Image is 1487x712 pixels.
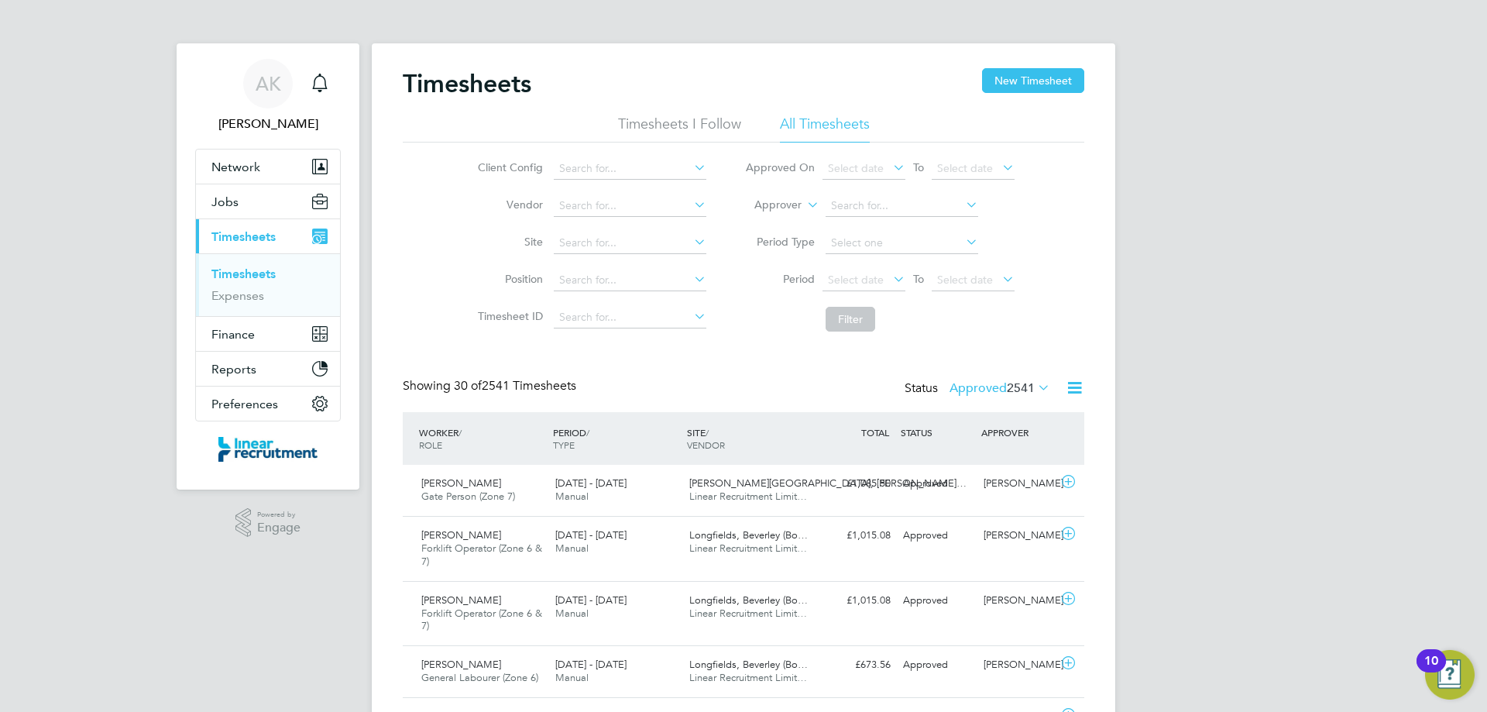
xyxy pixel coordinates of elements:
div: Showing [403,378,579,394]
button: Network [196,150,340,184]
span: / [706,426,709,439]
span: Select date [828,161,884,175]
span: Jobs [211,194,239,209]
a: AK[PERSON_NAME] [195,59,341,133]
div: £1,015.08 [816,588,897,614]
div: 10 [1424,661,1438,681]
span: To [908,269,929,289]
span: TYPE [553,439,575,451]
div: SITE [683,418,817,459]
span: Finance [211,327,255,342]
span: Longfields, Beverley (Bo… [689,593,808,607]
div: Timesheets [196,253,340,316]
div: Approved [897,588,977,614]
button: Finance [196,317,340,351]
span: 2541 [1007,380,1035,396]
button: New Timesheet [982,68,1084,93]
span: [PERSON_NAME][GEOGRAPHIC_DATA], [PERSON_NAME]… [689,476,967,490]
input: Search for... [554,158,706,180]
input: Search for... [554,232,706,254]
li: Timesheets I Follow [618,115,741,143]
span: / [586,426,589,439]
span: Network [211,160,260,174]
span: Manual [555,671,589,684]
span: Manual [555,607,589,620]
span: [PERSON_NAME] [421,476,501,490]
a: Timesheets [211,267,276,281]
div: Status [905,378,1053,400]
input: Search for... [554,270,706,291]
div: PERIOD [549,418,683,459]
span: VENDOR [687,439,725,451]
span: Select date [937,161,993,175]
button: Reports [196,352,340,386]
div: [PERSON_NAME] [977,523,1058,549]
span: General Labourer (Zone 6) [421,671,538,684]
span: AK [256,74,281,94]
button: Filter [826,307,875,332]
div: £1,085.50 [816,471,897,497]
span: Select date [937,273,993,287]
span: ROLE [419,439,442,451]
span: Select date [828,273,884,287]
span: Forklift Operator (Zone 6 & 7) [421,542,542,568]
button: Jobs [196,184,340,218]
span: Longfields, Beverley (Bo… [689,658,808,671]
span: Gate Person (Zone 7) [421,490,515,503]
div: STATUS [897,418,977,446]
div: £673.56 [816,652,897,678]
span: [DATE] - [DATE] [555,476,627,490]
span: [PERSON_NAME] [421,528,501,542]
span: Powered by [257,508,300,521]
span: [DATE] - [DATE] [555,593,627,607]
span: Reports [211,362,256,377]
li: All Timesheets [780,115,870,143]
span: Linear Recruitment Limit… [689,490,807,503]
label: Period Type [745,235,815,249]
div: [PERSON_NAME] [977,652,1058,678]
div: £1,015.08 [816,523,897,549]
span: Manual [555,542,589,555]
nav: Main navigation [177,43,359,490]
input: Select one [826,232,978,254]
span: Forklift Operator (Zone 6 & 7) [421,607,542,633]
div: Approved [897,652,977,678]
input: Search for... [554,195,706,217]
a: Expenses [211,288,264,303]
span: 30 of [454,378,482,394]
label: Approver [732,198,802,213]
label: Period [745,272,815,286]
button: Open Resource Center, 10 new notifications [1425,650,1475,700]
span: Longfields, Beverley (Bo… [689,528,808,542]
label: Client Config [473,160,543,174]
span: Ashley Kelly [195,115,341,133]
label: Position [473,272,543,286]
span: [PERSON_NAME] [421,593,501,607]
div: WORKER [415,418,549,459]
span: [DATE] - [DATE] [555,528,627,542]
div: [PERSON_NAME] [977,588,1058,614]
span: / [458,426,462,439]
div: Approved [897,523,977,549]
button: Timesheets [196,219,340,253]
span: [DATE] - [DATE] [555,658,627,671]
span: 2541 Timesheets [454,378,576,394]
span: Linear Recruitment Limit… [689,542,807,555]
label: Site [473,235,543,249]
span: Manual [555,490,589,503]
span: Engage [257,521,300,535]
a: Go to home page [195,437,341,462]
span: Timesheets [211,229,276,244]
label: Approved [950,380,1050,396]
span: [PERSON_NAME] [421,658,501,671]
label: Timesheet ID [473,309,543,323]
div: [PERSON_NAME] [977,471,1058,497]
img: linearrecruitment-logo-retina.png [218,437,318,462]
input: Search for... [826,195,978,217]
span: To [908,157,929,177]
div: APPROVER [977,418,1058,446]
a: Powered byEngage [235,508,301,538]
input: Search for... [554,307,706,328]
div: Approved [897,471,977,497]
span: Linear Recruitment Limit… [689,607,807,620]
